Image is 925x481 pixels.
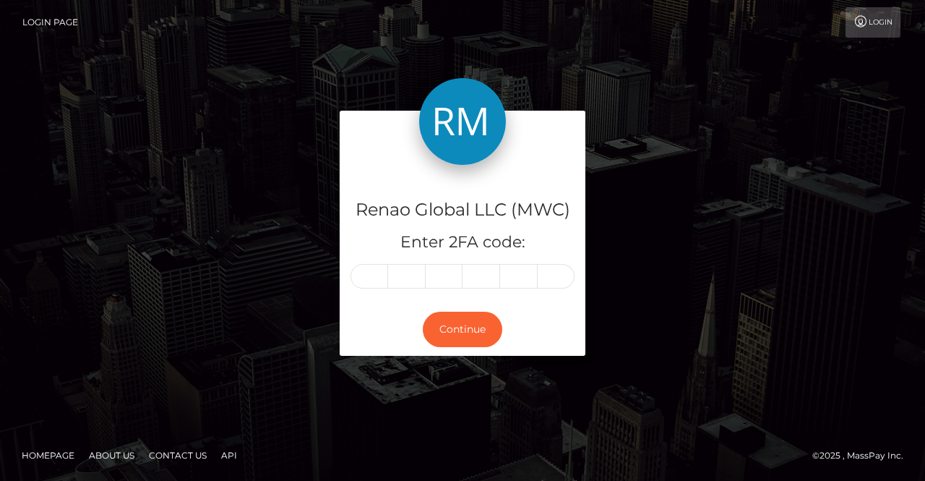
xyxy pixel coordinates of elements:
a: Login [846,7,900,38]
div: © 2025 , MassPay Inc. [812,448,914,464]
a: Homepage [16,444,80,467]
button: Continue [423,312,502,347]
img: Renao Global LLC (MWC) [419,78,506,165]
a: API [215,444,243,467]
a: Login Page [22,7,78,38]
a: Contact Us [143,444,212,467]
h5: Enter 2FA code: [350,231,575,254]
a: About Us [83,444,140,467]
h4: Renao Global LLC (MWC) [350,197,575,223]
